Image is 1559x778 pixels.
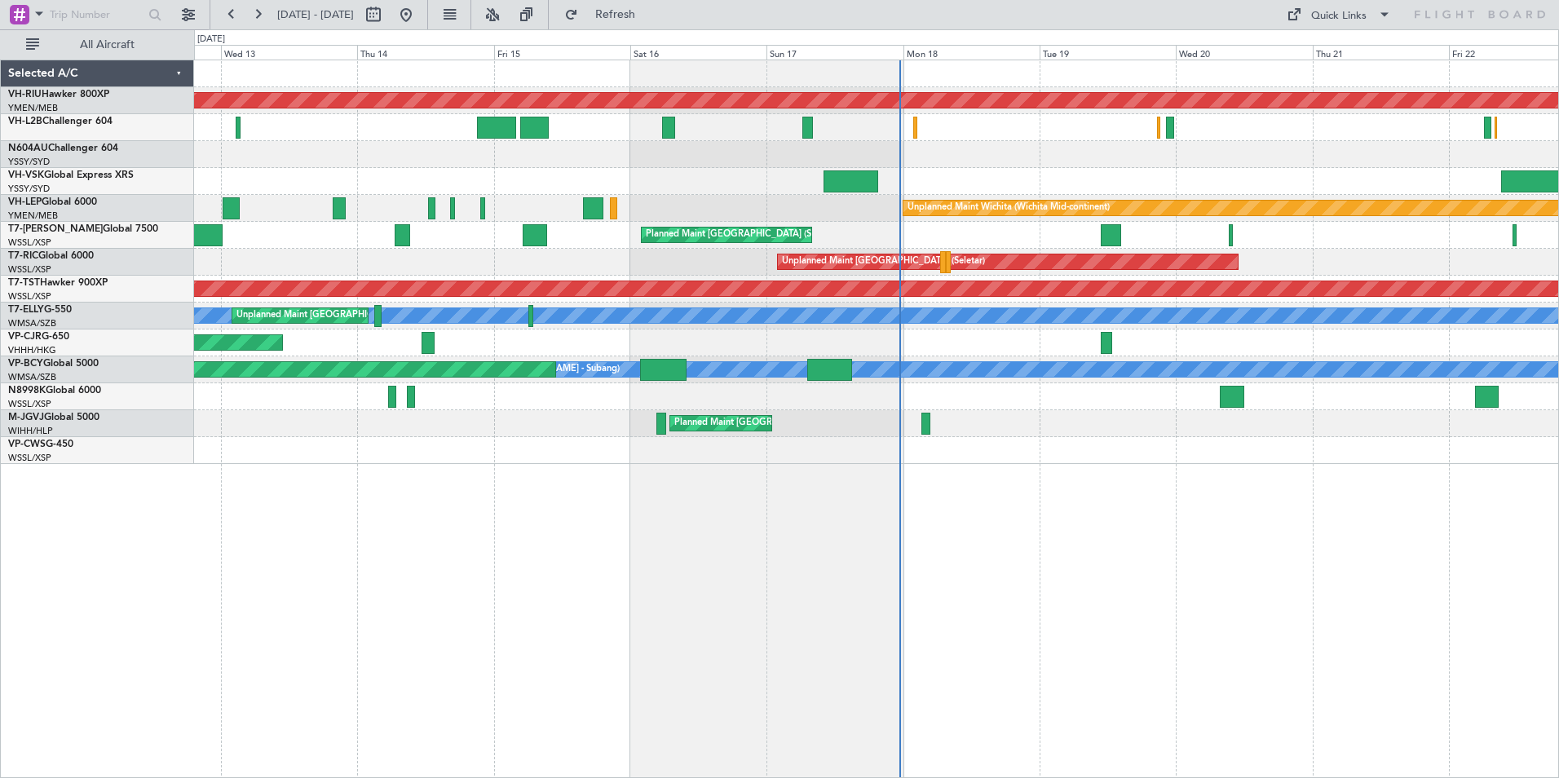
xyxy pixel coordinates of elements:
a: VP-CJRG-650 [8,332,69,342]
div: Unplanned Maint [GEOGRAPHIC_DATA] (Sultan [PERSON_NAME] [PERSON_NAME] - Subang) [236,303,628,328]
a: M-JGVJGlobal 5000 [8,413,99,422]
span: VP-CJR [8,332,42,342]
span: VH-VSK [8,170,44,180]
a: T7-ELLYG-550 [8,305,72,315]
a: WIHH/HLP [8,425,53,437]
span: N8998K [8,386,46,396]
div: Thu 14 [357,45,493,60]
span: M-JGVJ [8,413,44,422]
span: N604AU [8,144,48,153]
span: T7-RIC [8,251,38,261]
a: VH-L2BChallenger 604 [8,117,113,126]
span: VH-RIU [8,90,42,99]
span: Refresh [581,9,650,20]
div: Quick Links [1311,8,1367,24]
a: VP-BCYGlobal 5000 [8,359,99,369]
input: Trip Number [50,2,144,27]
span: T7-TST [8,278,40,288]
span: T7-[PERSON_NAME] [8,224,103,234]
a: VP-CWSG-450 [8,440,73,449]
button: Refresh [557,2,655,28]
a: N8998KGlobal 6000 [8,386,101,396]
a: VH-RIUHawker 800XP [8,90,109,99]
span: VH-L2B [8,117,42,126]
span: VP-BCY [8,359,43,369]
a: YSSY/SYD [8,183,50,195]
span: VH-LEP [8,197,42,207]
div: Unplanned Maint Wichita (Wichita Mid-continent) [908,196,1110,220]
div: Tue 19 [1040,45,1176,60]
div: Unplanned Maint [GEOGRAPHIC_DATA] (Seletar) [782,250,985,274]
button: Quick Links [1279,2,1399,28]
div: [DATE] [197,33,225,46]
div: Planned Maint [GEOGRAPHIC_DATA] (Seletar) [646,223,837,247]
span: [DATE] - [DATE] [277,7,354,22]
div: Planned Maint [GEOGRAPHIC_DATA] (Seletar) [674,411,866,435]
a: WSSL/XSP [8,263,51,276]
a: WSSL/XSP [8,398,51,410]
div: Sun 17 [766,45,903,60]
span: All Aircraft [42,39,172,51]
a: WMSA/SZB [8,371,56,383]
a: WSSL/XSP [8,290,51,303]
a: VH-LEPGlobal 6000 [8,197,97,207]
a: WMSA/SZB [8,317,56,329]
a: T7-TSTHawker 900XP [8,278,108,288]
span: T7-ELLY [8,305,44,315]
a: WSSL/XSP [8,236,51,249]
span: VP-CWS [8,440,46,449]
a: VH-VSKGlobal Express XRS [8,170,134,180]
div: Fri 15 [494,45,630,60]
div: Wed 13 [221,45,357,60]
div: Sat 16 [630,45,766,60]
a: T7-RICGlobal 6000 [8,251,94,261]
a: WSSL/XSP [8,452,51,464]
a: N604AUChallenger 604 [8,144,118,153]
a: YMEN/MEB [8,102,58,114]
button: All Aircraft [18,32,177,58]
a: YMEN/MEB [8,210,58,222]
div: Mon 18 [903,45,1040,60]
div: Thu 21 [1313,45,1449,60]
a: YSSY/SYD [8,156,50,168]
div: Wed 20 [1176,45,1312,60]
a: T7-[PERSON_NAME]Global 7500 [8,224,158,234]
a: VHHH/HKG [8,344,56,356]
